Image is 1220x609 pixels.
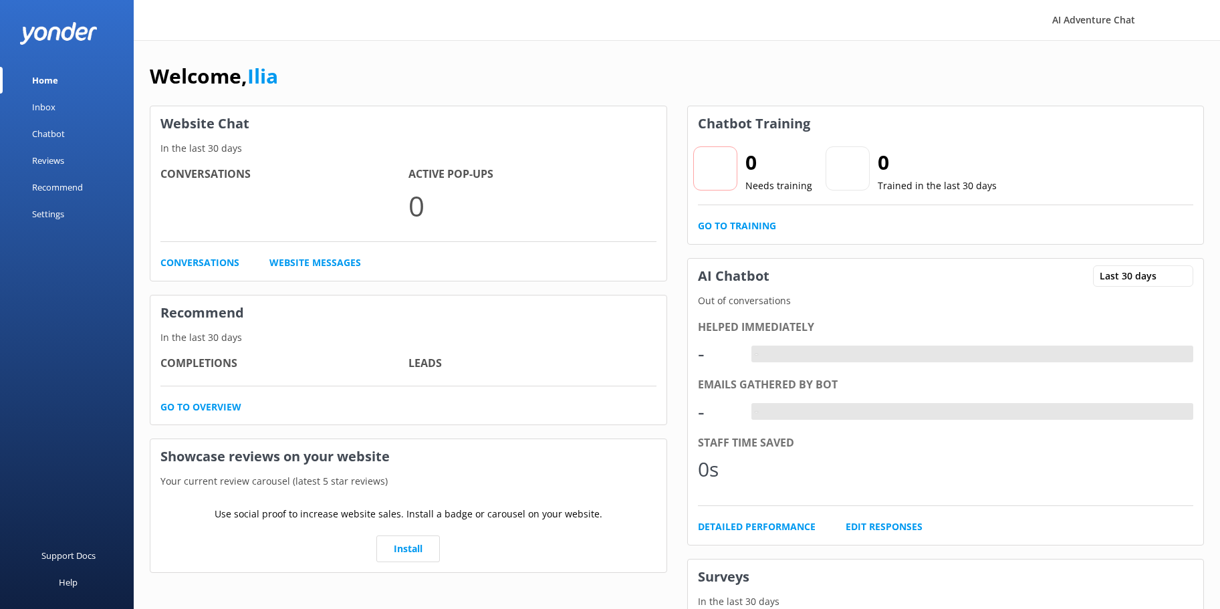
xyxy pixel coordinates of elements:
a: Go to Training [698,219,776,233]
div: Home [32,67,58,94]
p: In the last 30 days [150,141,666,156]
span: Last 30 days [1100,269,1165,283]
a: Go to overview [160,400,241,414]
div: 0s [698,453,738,485]
div: Recommend [32,174,83,201]
h3: Surveys [688,560,1204,594]
h4: Conversations [160,166,408,183]
div: Support Docs [41,542,96,569]
a: Install [376,535,440,562]
div: Emails gathered by bot [698,376,1194,394]
div: - [751,346,761,363]
div: Inbox [32,94,55,120]
h2: 0 [745,146,812,178]
h2: 0 [878,146,997,178]
h4: Leads [408,355,656,372]
h3: Recommend [150,295,666,330]
a: Detailed Performance [698,519,816,534]
h3: AI Chatbot [688,259,779,293]
p: Use social proof to increase website sales. Install a badge or carousel on your website. [215,507,602,521]
div: Settings [32,201,64,227]
div: Reviews [32,147,64,174]
p: Needs training [745,178,812,193]
a: Conversations [160,255,239,270]
a: Website Messages [269,255,361,270]
p: 0 [408,183,656,228]
p: Out of conversations [688,293,1204,308]
div: Help [59,569,78,596]
h4: Completions [160,355,408,372]
a: Ilia [247,62,278,90]
p: In the last 30 days [688,594,1204,609]
div: - [751,403,761,420]
p: In the last 30 days [150,330,666,345]
div: - [698,338,738,370]
h3: Showcase reviews on your website [150,439,666,474]
h4: Active Pop-ups [408,166,656,183]
div: Helped immediately [698,319,1194,336]
div: Staff time saved [698,435,1194,452]
h1: Welcome, [150,60,278,92]
p: Trained in the last 30 days [878,178,997,193]
div: Chatbot [32,120,65,147]
img: yonder-white-logo.png [20,22,97,44]
h3: Website Chat [150,106,666,141]
p: Your current review carousel (latest 5 star reviews) [150,474,666,489]
div: - [698,396,738,428]
a: Edit Responses [846,519,923,534]
h3: Chatbot Training [688,106,820,141]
